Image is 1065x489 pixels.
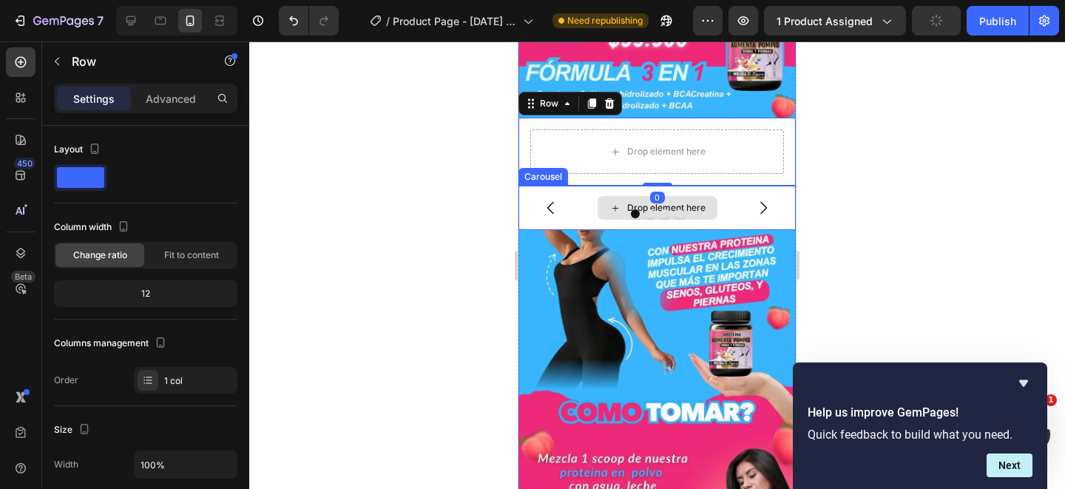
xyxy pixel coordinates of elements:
span: Need republishing [567,14,643,27]
span: Change ratio [73,249,127,262]
span: / [386,13,390,29]
button: Next question [987,453,1032,477]
div: Width [54,458,78,471]
div: 1 col [164,374,234,388]
p: Row [72,53,197,70]
span: 1 [1045,394,1057,406]
div: Order [54,374,78,387]
span: Product Page - [DATE] 02:41:21 [393,13,517,29]
div: Help us improve GemPages! [808,374,1032,477]
span: 1 product assigned [777,13,873,29]
div: 12 [57,283,234,304]
p: 7 [97,12,104,30]
div: Undo/Redo [279,6,339,36]
div: Beta [11,271,35,283]
p: Advanced [146,91,196,107]
button: 1 product assigned [764,6,906,36]
p: Quick feedback to build what you need. [808,428,1032,442]
div: Columns management [54,334,169,354]
span: Fit to content [164,249,219,262]
button: Publish [967,6,1029,36]
div: Column width [54,217,132,237]
button: Hide survey [1015,374,1032,392]
iframe: Design area [518,41,796,489]
div: Layout [54,140,104,160]
input: Auto [135,451,237,478]
h2: Help us improve GemPages! [808,404,1032,422]
div: 450 [14,158,35,169]
div: Publish [979,13,1016,29]
p: Settings [73,91,115,107]
div: Size [54,420,93,440]
button: 7 [6,6,110,36]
